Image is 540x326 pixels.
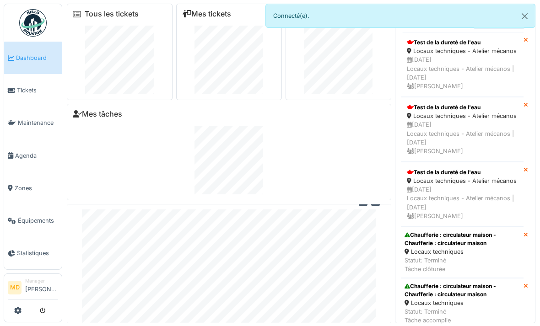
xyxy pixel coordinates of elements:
div: Chaufferie : circulateur maison - Chaufferie : circulateur maison [405,231,520,247]
div: Statut: Terminé Tâche clôturée [405,256,520,273]
a: Tous les tickets [85,10,139,18]
div: Locaux techniques - Atelier mécanos [407,176,518,185]
button: Close [514,4,535,28]
div: Connecté(e). [265,4,535,28]
a: Mes tâches [73,110,122,118]
span: Maintenance [18,118,58,127]
a: Test de la dureté de l'eau Locaux techniques - Atelier mécanos [DATE]Locaux techniques - Atelier ... [401,32,524,97]
a: Chaufferie : circulateur maison - Chaufferie : circulateur maison Locaux techniques Statut: Termi... [401,227,524,278]
div: [DATE] Locaux techniques - Atelier mécanos | [DATE] [PERSON_NAME] [407,55,518,91]
li: MD [8,281,22,294]
a: Statistiques [4,237,62,269]
a: MD Manager[PERSON_NAME] [8,278,58,299]
span: Tickets [17,86,58,95]
div: Locaux techniques - Atelier mécanos [407,47,518,55]
a: Tickets [4,74,62,107]
a: Maintenance [4,107,62,139]
div: Statut: Terminé Tâche accomplie [405,307,520,325]
div: [DATE] Locaux techniques - Atelier mécanos | [DATE] [PERSON_NAME] [407,185,518,220]
div: Manager [25,278,58,284]
div: Locaux techniques - Atelier mécanos [407,112,518,120]
li: [PERSON_NAME] [25,278,58,297]
span: Statistiques [17,249,58,257]
div: Test de la dureté de l'eau [407,103,518,112]
span: Équipements [18,216,58,225]
img: Badge_color-CXgf-gQk.svg [19,9,47,37]
a: Agenda [4,139,62,172]
a: Zones [4,172,62,204]
div: Test de la dureté de l'eau [407,38,518,47]
div: Locaux techniques [405,247,520,256]
div: Test de la dureté de l'eau [407,168,518,176]
a: Dashboard [4,42,62,74]
a: Mes tickets [182,10,231,18]
a: Test de la dureté de l'eau Locaux techniques - Atelier mécanos [DATE]Locaux techniques - Atelier ... [401,97,524,162]
span: Dashboard [16,53,58,62]
div: Locaux techniques [405,299,520,307]
a: Test de la dureté de l'eau Locaux techniques - Atelier mécanos [DATE]Locaux techniques - Atelier ... [401,162,524,227]
div: Chaufferie : circulateur maison - Chaufferie : circulateur maison [405,282,520,299]
a: Équipements [4,204,62,237]
span: Agenda [15,151,58,160]
div: [DATE] Locaux techniques - Atelier mécanos | [DATE] [PERSON_NAME] [407,120,518,155]
span: Zones [15,184,58,192]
